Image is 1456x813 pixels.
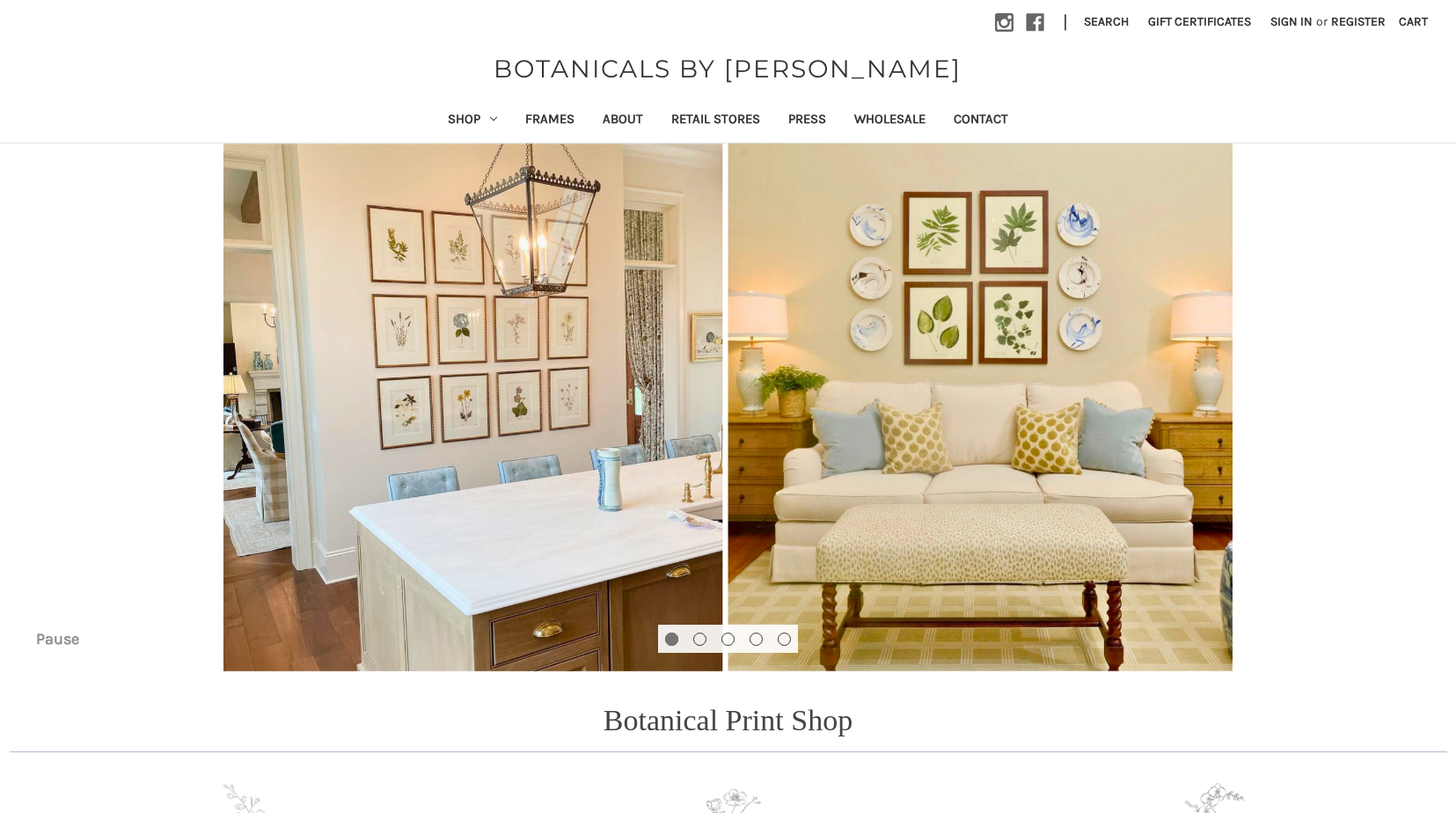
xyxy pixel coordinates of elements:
span: Go to slide 3 of 5 [722,656,734,656]
a: Frames [511,99,589,143]
button: Go to slide 5 of 5 [778,633,791,646]
span: Go to slide 1 of 5, active [666,656,677,656]
a: Press [774,99,840,143]
a: Retail Stores [657,99,774,143]
span: or [1314,12,1329,31]
a: Shop [434,99,511,143]
span: Go to slide 5 of 5 [779,656,790,656]
a: Wholesale [840,99,940,143]
li: | [1057,9,1074,37]
button: Pause carousel [22,625,92,653]
button: Go to slide 1 of 5, active [665,633,678,646]
a: Contact [940,99,1022,143]
p: Botanical Print Shop [604,698,852,743]
button: Go to slide 2 of 5 [693,633,706,646]
a: BOTANICALS BY [PERSON_NAME] [485,50,970,87]
span: Go to slide 2 of 5 [694,656,706,656]
span: Go to slide 4 of 5 [750,656,762,656]
a: About [589,99,657,143]
button: Go to slide 4 of 5 [750,633,763,646]
button: Go to slide 3 of 5 [721,633,735,646]
span: Cart [1399,14,1428,29]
